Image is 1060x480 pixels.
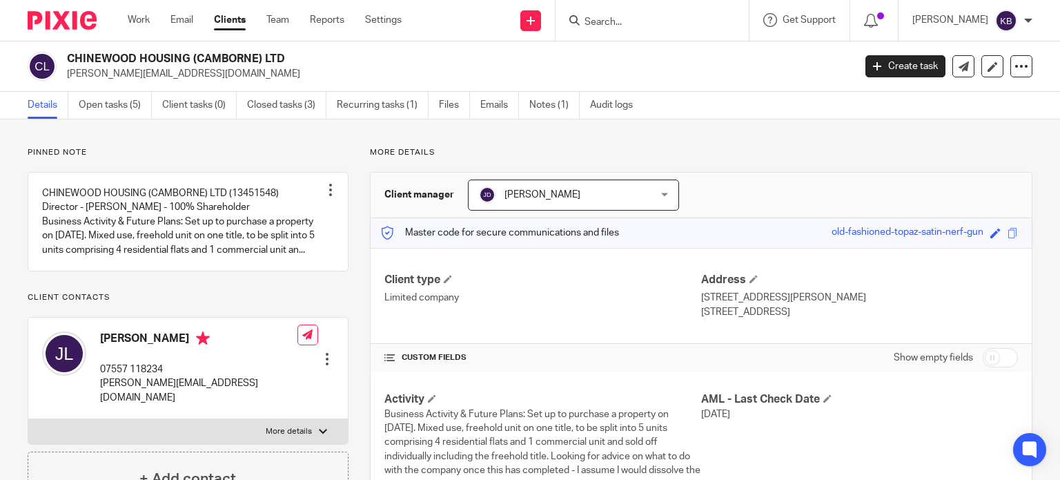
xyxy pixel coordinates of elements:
[128,13,150,27] a: Work
[912,13,988,27] p: [PERSON_NAME]
[162,92,237,119] a: Client tasks (0)
[100,363,297,376] p: 07557 118234
[384,392,701,407] h4: Activity
[384,291,701,305] p: Limited company
[783,15,836,25] span: Get Support
[337,92,429,119] a: Recurring tasks (1)
[529,92,580,119] a: Notes (1)
[701,305,1018,319] p: [STREET_ADDRESS]
[439,92,470,119] a: Files
[214,13,246,27] a: Clients
[28,292,349,303] p: Client contacts
[266,426,312,437] p: More details
[701,392,1018,407] h4: AML - Last Check Date
[170,13,193,27] a: Email
[100,376,297,405] p: [PERSON_NAME][EMAIL_ADDRESS][DOMAIN_NAME]
[479,186,495,203] img: svg%3E
[370,147,1032,158] p: More details
[79,92,152,119] a: Open tasks (5)
[832,225,983,241] div: old-fashioned-topaz-satin-nerf-gun
[365,13,402,27] a: Settings
[266,13,289,27] a: Team
[384,188,454,202] h3: Client manager
[384,352,701,363] h4: CUSTOM FIELDS
[28,11,97,30] img: Pixie
[590,92,643,119] a: Audit logs
[196,332,210,345] i: Primary
[701,291,1018,305] p: [STREET_ADDRESS][PERSON_NAME]
[247,92,326,119] a: Closed tasks (3)
[701,273,1018,287] h4: Address
[42,332,86,376] img: svg%3E
[583,17,707,29] input: Search
[384,273,701,287] h4: Client type
[67,52,689,66] h2: CHINEWOOD HOUSING (CAMBORNE) LTD
[28,92,68,119] a: Details
[865,55,945,77] a: Create task
[480,92,519,119] a: Emails
[504,190,580,200] span: [PERSON_NAME]
[894,351,973,365] label: Show empty fields
[67,67,845,81] p: [PERSON_NAME][EMAIL_ADDRESS][DOMAIN_NAME]
[310,13,344,27] a: Reports
[701,410,730,419] span: [DATE]
[995,10,1017,32] img: svg%3E
[28,147,349,158] p: Pinned note
[28,52,57,81] img: svg%3E
[100,332,297,349] h4: [PERSON_NAME]
[381,226,619,240] p: Master code for secure communications and files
